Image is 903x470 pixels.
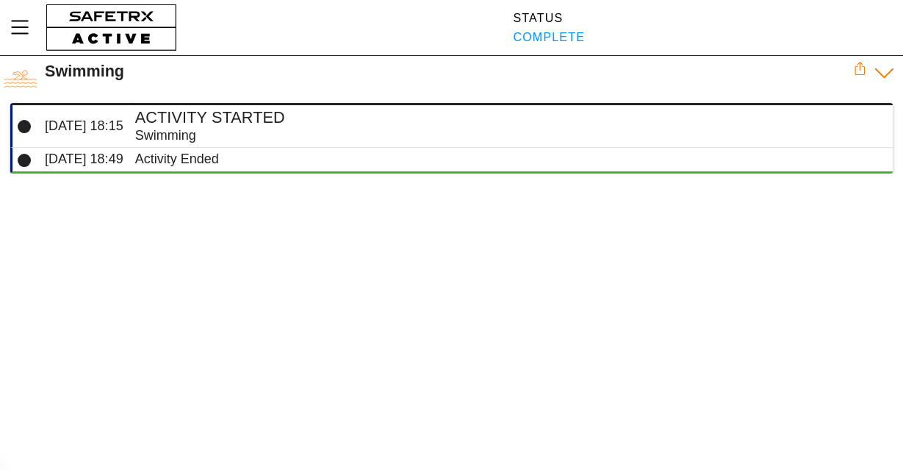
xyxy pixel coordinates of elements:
span: [DATE] 18:15 [45,118,123,133]
span: [DATE] 18:49 [45,152,123,166]
h4: Activity Started [135,108,881,127]
div: Status [513,12,585,25]
div: Swimming [135,127,881,144]
img: SWIMMING.svg [4,62,37,96]
div: Complete [513,31,585,44]
div: Activity Ended [135,151,881,168]
div: Swimming [45,62,853,81]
